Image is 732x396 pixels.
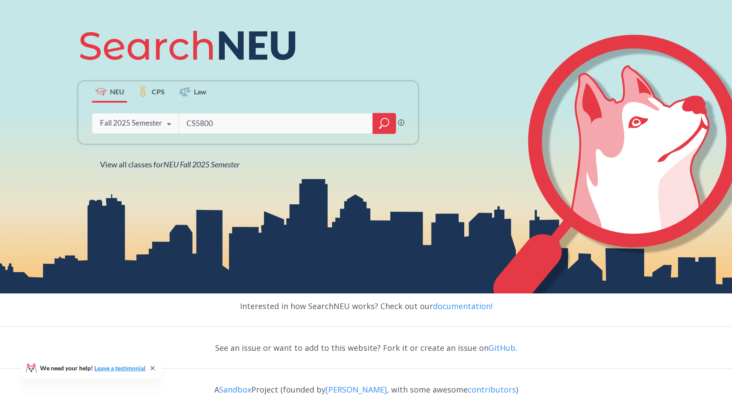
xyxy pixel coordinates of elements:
[373,113,396,134] div: magnifying glass
[194,87,206,97] span: Law
[219,384,251,395] a: Sandbox
[186,114,366,133] input: Class, professor, course number, "phrase"
[468,384,516,395] a: contributors
[100,118,162,128] div: Fall 2025 Semester
[433,301,492,311] a: documentation!
[163,160,240,169] span: NEU Fall 2025 Semester
[100,160,240,169] span: View all classes for
[326,384,387,395] a: [PERSON_NAME]
[489,343,516,353] a: GitHub
[152,87,165,97] span: CPS
[379,117,389,130] svg: magnifying glass
[110,87,124,97] span: NEU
